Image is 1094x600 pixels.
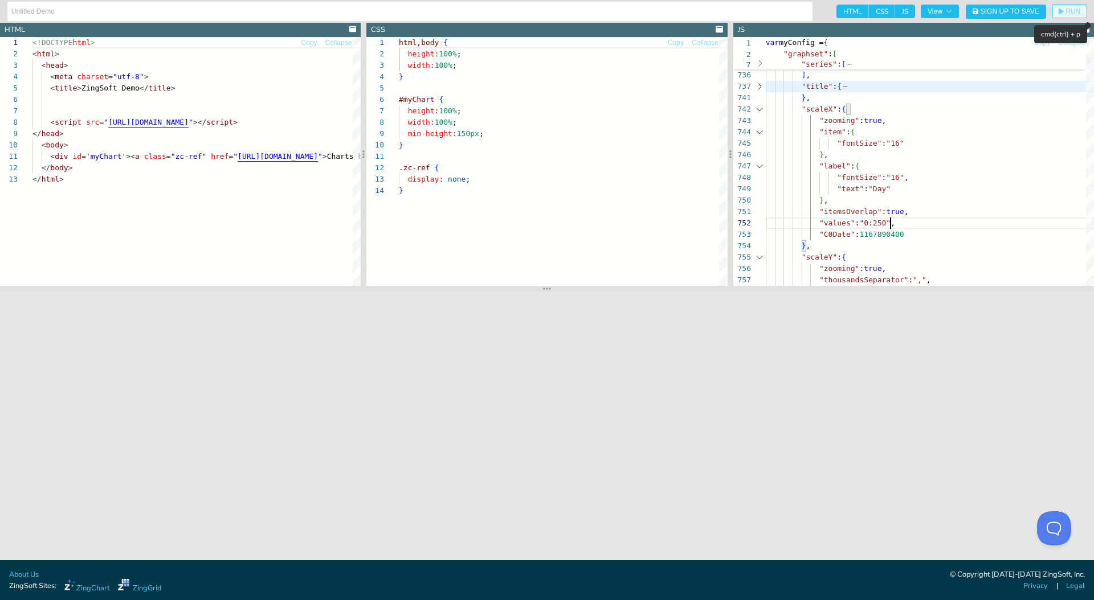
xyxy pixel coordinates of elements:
span: < [50,118,55,126]
span: title [55,84,77,92]
div: 749 [733,183,751,195]
span: "fontSize" [837,173,881,182]
span: = [81,152,86,161]
div: 745 [733,138,751,149]
span: 2 [733,49,751,60]
span: "utf-8" [113,72,144,81]
span: meta [55,72,72,81]
span: [ [842,60,846,68]
span: " [318,152,323,161]
button: Collapse [691,38,719,48]
a: About Us [9,569,39,580]
span: 'myChart' [86,152,126,161]
span: div [55,152,68,161]
iframe: Toggle Customer Support [1037,511,1071,545]
span: 1 [733,38,751,49]
span: { [444,38,448,47]
span: : [908,276,913,284]
span: width: [408,61,435,69]
span: html [72,38,90,47]
span: 100% [439,106,457,115]
a: Legal [1066,581,1085,591]
span: head [46,61,63,69]
div: Click to collapse the range. [752,252,767,263]
span: "text" [837,184,864,193]
span: "fontSize" [837,139,881,147]
div: JS [738,24,745,35]
span: Copy [1034,39,1050,46]
span: ></ [193,118,206,126]
div: Click to collapse the range. [752,104,767,115]
span: "16" [886,139,904,147]
span: Collapse [692,39,719,46]
span: "series" [801,60,837,68]
span: < [50,152,55,161]
span: , [904,207,908,216]
span: , [881,116,886,125]
span: = [166,152,171,161]
span: , [926,276,930,284]
span: "C0Date" [819,230,855,239]
span: true [864,116,881,125]
span: , [823,150,828,159]
span: } [819,150,824,159]
span: Copy [668,39,684,46]
span: > [77,84,81,92]
div: 11 [366,151,384,162]
div: 5 [366,83,384,94]
div: 756 [733,263,751,274]
span: [URL][DOMAIN_NAME] [108,118,189,126]
span: HTML [836,5,869,18]
span: , [806,93,810,102]
span: < [32,50,37,58]
div: Click to collapse the range. [752,161,767,172]
span: { [855,162,859,170]
span: html [37,50,55,58]
span: "Day" [868,184,891,193]
span: [URL][DOMAIN_NAME] [238,152,318,161]
span: title [149,84,171,92]
span: "title" [801,82,832,91]
span: Copy [301,39,317,46]
div: 14 [366,185,384,196]
span: "zooming" [819,116,859,125]
span: 100% [435,61,452,69]
span: none [448,175,466,183]
div: 12 [366,162,384,174]
span: html [399,38,417,47]
span: } [801,93,806,102]
span: : [859,116,864,125]
div: Click to expand the range. [752,81,767,92]
span: } [819,196,824,204]
span: } [399,186,403,195]
div: 747 [733,161,751,172]
span: } [399,141,403,149]
span: : [881,207,886,216]
span: , [806,71,810,79]
a: ZingChart [64,579,109,594]
span: "0:250" [859,219,891,227]
div: 1 [366,37,384,48]
span: > [144,72,149,81]
span: </ [32,129,42,138]
span: var [766,38,779,47]
span: : [855,230,859,239]
div: checkbox-group [836,5,915,18]
span: : [881,139,886,147]
span: = [99,118,104,126]
div: 753 [733,229,751,240]
span: ; [457,106,462,115]
span: display: [408,175,444,183]
span: "values" [819,219,855,227]
span: { [842,253,846,261]
span: "graphset" [783,50,828,58]
span: "label" [819,162,851,170]
div: 736 [733,69,751,81]
span: "thousandsSeparator" [819,276,909,284]
span: ; [457,50,462,58]
div: 748 [733,172,751,183]
button: RUN [1052,5,1087,18]
span: > [91,38,95,47]
div: 737 [733,81,751,92]
span: " [189,118,193,126]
